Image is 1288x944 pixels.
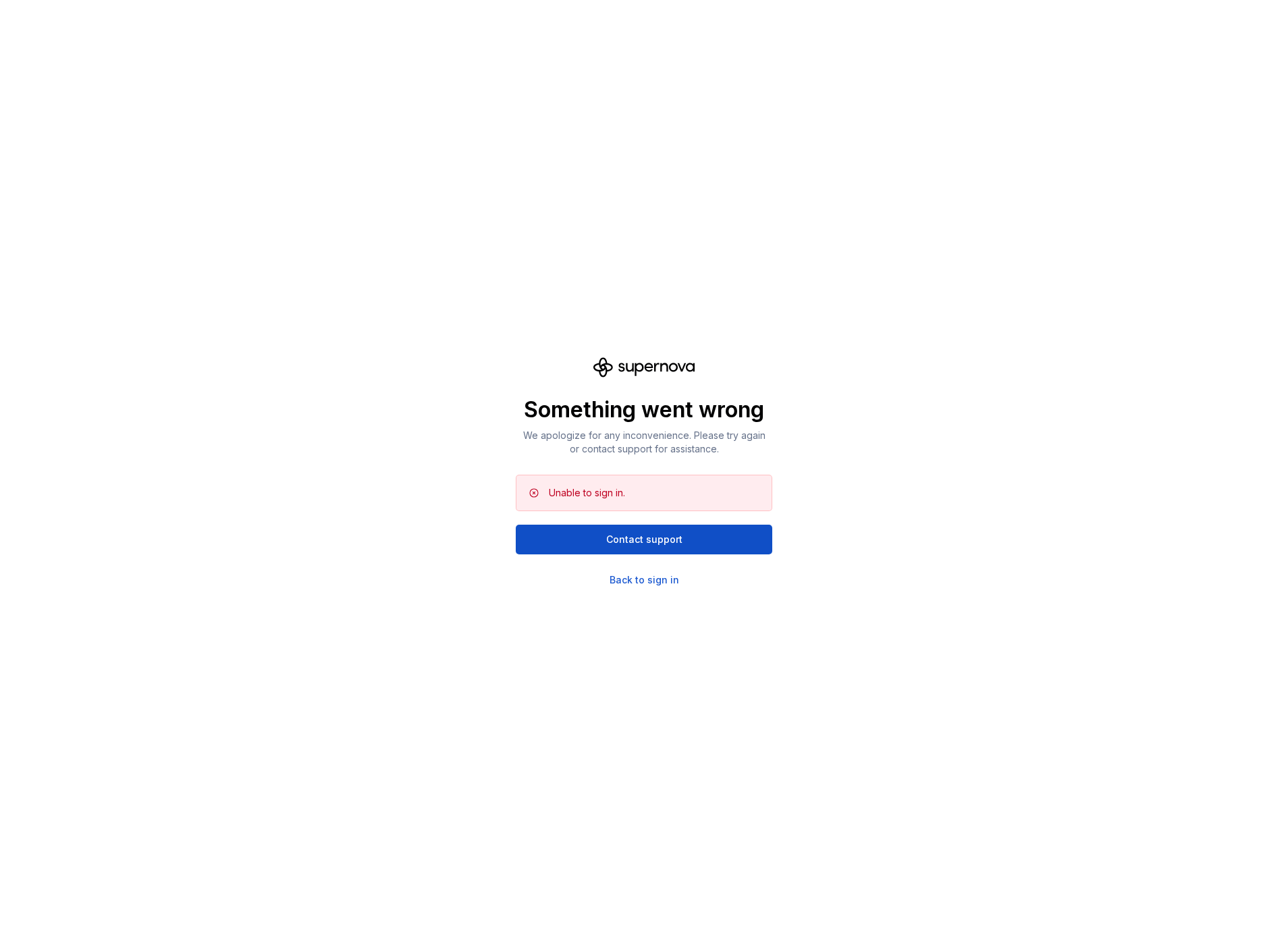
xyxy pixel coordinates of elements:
[610,573,679,587] a: Back to sign in
[549,486,625,500] div: Unable to sign in.
[516,525,772,554] button: Contact support
[606,533,682,546] span: Contact support
[516,396,772,423] p: Something went wrong
[516,429,772,456] p: We apologize for any inconvenience. Please try again or contact support for assistance.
